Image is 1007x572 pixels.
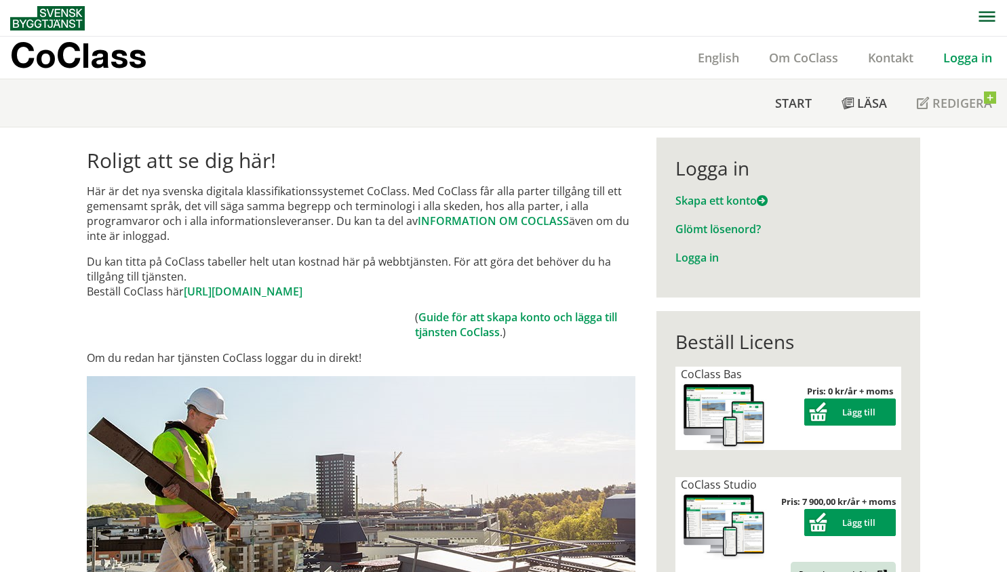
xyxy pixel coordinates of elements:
span: CoClass Bas [681,367,742,382]
p: Om du redan har tjänsten CoClass loggar du in direkt! [87,350,635,365]
a: CoClass [10,37,176,79]
span: Läsa [857,95,887,111]
strong: Pris: 7 900,00 kr/år + moms [781,495,896,508]
span: Start [775,95,812,111]
button: Lägg till [804,399,896,426]
p: CoClass [10,47,146,63]
a: Skapa ett konto [675,193,768,208]
a: English [683,49,754,66]
a: Logga in [928,49,1007,66]
p: Du kan titta på CoClass tabeller helt utan kostnad här på webbtjänsten. För att göra det behöver ... [87,254,635,299]
h1: Roligt att se dig här! [87,148,635,173]
img: Svensk Byggtjänst [10,6,85,30]
a: Om CoClass [754,49,853,66]
td: ( .) [415,310,635,340]
a: Start [760,79,827,127]
a: Guide för att skapa konto och lägga till tjänsten CoClass [415,310,617,340]
button: Lägg till [804,509,896,536]
strong: Pris: 0 kr/år + moms [807,385,893,397]
a: Läsa [827,79,902,127]
a: Kontakt [853,49,928,66]
a: Glömt lösenord? [675,222,761,237]
p: Här är det nya svenska digitala klassifikationssystemet CoClass. Med CoClass får alla parter till... [87,184,635,243]
div: Logga in [675,157,901,180]
a: INFORMATION OM COCLASS [418,213,569,228]
span: CoClass Studio [681,477,757,492]
img: coclass-license.jpg [681,492,768,560]
a: [URL][DOMAIN_NAME] [184,284,302,299]
div: Beställ Licens [675,330,901,353]
a: Logga in [675,250,719,265]
a: Lägg till [804,406,896,418]
a: Lägg till [804,516,896,529]
img: coclass-license.jpg [681,382,768,450]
